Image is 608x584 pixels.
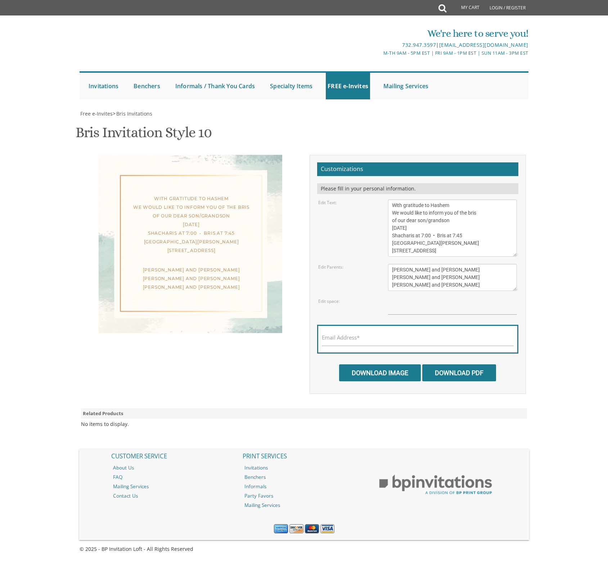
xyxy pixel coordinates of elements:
input: Download Image [339,364,421,381]
img: American Express [274,524,288,534]
textarea: [PERSON_NAME] and [PERSON_NAME] [PERSON_NAME] and [PERSON_NAME] [PERSON_NAME] and [PERSON_NAME] [388,264,517,291]
a: Benchers [239,472,369,482]
a: Mailing Services [108,482,238,491]
h2: PRINT SERVICES [239,449,369,463]
img: MasterCard [305,524,319,534]
a: About Us [108,463,238,472]
h1: Bris Invitation Style 10 [76,125,212,146]
a: Party Favors [239,491,369,500]
a: Bris Invitations [116,110,152,117]
div: Please fill in your personal information. [317,183,518,194]
div: © 2025 - BP Invitation Loft - All Rights Reserved [79,545,529,553]
div: No items to display. [81,421,129,428]
h2: Customizations [317,162,518,176]
img: BP Print Group [370,469,501,501]
textarea: With gratitude to Hashem We would like to inform you of the bris of our dear son/grandson [DATE] ... [388,199,517,257]
a: Contact Us [108,491,238,500]
a: 732.947.3597 [402,41,436,48]
div: M-Th 9am - 5pm EST | Fri 9am - 1pm EST | Sun 11am - 3pm EST [230,49,528,57]
span: > [113,110,152,117]
a: Free e-Invites [80,110,113,117]
label: Edit Text: [318,199,337,206]
div: We're here to serve you! [230,26,528,41]
a: FREE e-Invites [326,73,370,99]
input: Download PDF [422,364,496,381]
img: Visa [320,524,334,534]
a: Benchers [132,73,162,99]
a: Informals [239,482,369,491]
label: Edit space: [318,298,340,304]
a: [EMAIL_ADDRESS][DOMAIN_NAME] [439,41,528,48]
div: [PERSON_NAME] and [PERSON_NAME] [PERSON_NAME] and [PERSON_NAME] [PERSON_NAME] and [PERSON_NAME] [115,266,268,292]
a: Specialty Items [268,73,314,99]
a: Invitations [239,463,369,472]
a: Informals / Thank You Cards [174,73,257,99]
a: FAQ [108,472,238,482]
div: Related Products [81,408,527,419]
div: | [230,41,528,49]
h2: CUSTOMER SERVICE [108,449,238,463]
label: Email Address* [322,334,360,341]
a: Mailing Services [382,73,430,99]
div: With gratitude to Hashem We would like to inform you of the bris of our dear son/grandson [DATE] ... [115,194,268,255]
a: Invitations [87,73,120,99]
label: Edit Parents: [318,264,343,270]
a: My Cart [446,1,485,15]
img: Discover [289,524,303,534]
a: Mailing Services [239,500,369,510]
